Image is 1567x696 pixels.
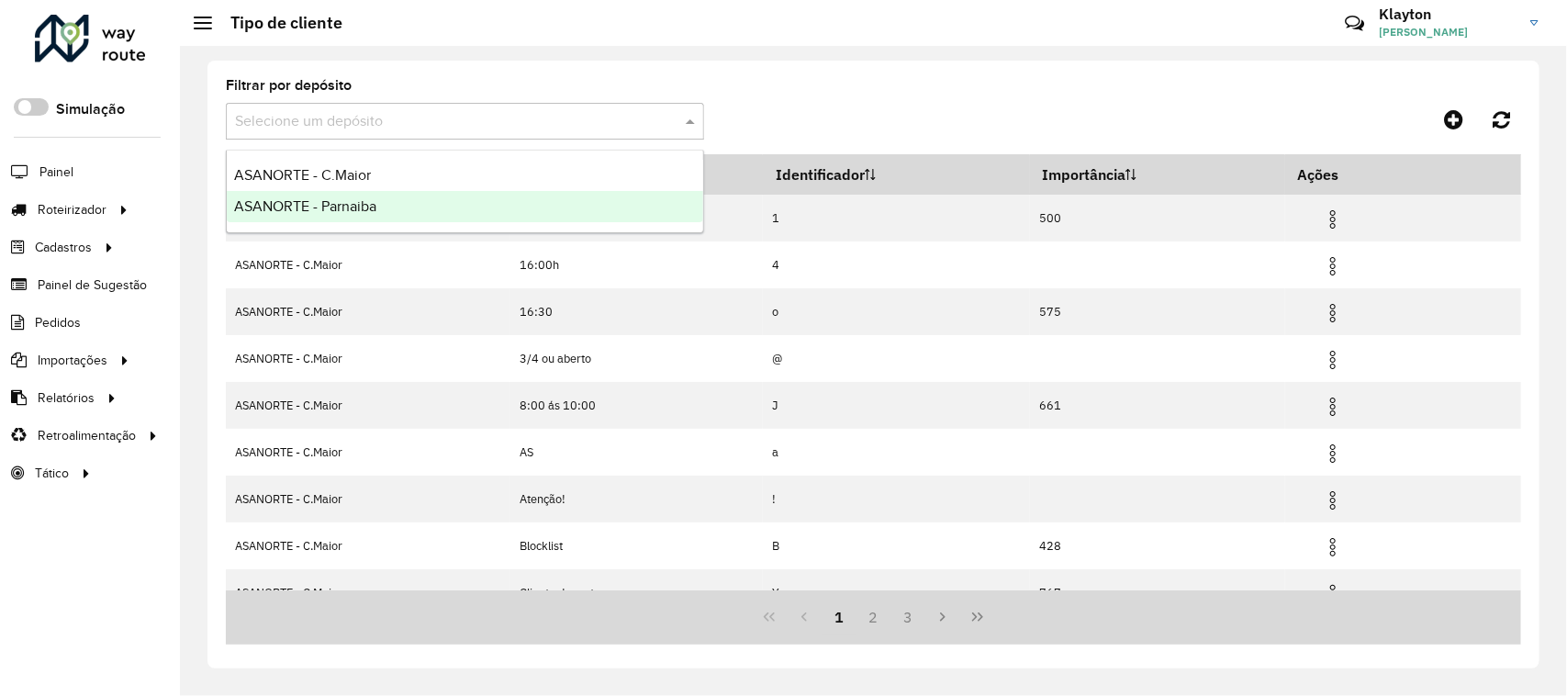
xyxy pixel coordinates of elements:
td: ASANORTE - C.Maior [226,522,510,569]
td: ASANORTE - C.Maior [226,476,510,522]
td: Y [763,569,1030,616]
td: 16:30 [510,288,763,335]
span: ASANORTE - C.Maior [234,167,371,183]
td: ASANORTE - C.Maior [226,288,510,335]
button: 2 [856,600,891,634]
span: Tático [35,464,69,483]
td: ASANORTE - C.Maior [226,382,510,429]
span: Importações [38,351,107,370]
div: Críticas? Dúvidas? Elogios? Sugestões? Entre em contato conosco! [1125,6,1317,55]
td: 3/4 ou aberto [510,335,763,382]
ng-dropdown-panel: Options list [226,150,704,233]
td: 500 [1030,195,1285,241]
span: Pedidos [35,313,81,332]
span: ASANORTE - Parnaiba [234,198,376,214]
td: B [763,522,1030,569]
span: [PERSON_NAME] [1379,24,1517,40]
a: Contato Rápido [1335,4,1374,43]
td: AS [510,429,763,476]
td: Atenção! [510,476,763,522]
td: o [763,288,1030,335]
button: Next Page [925,600,960,634]
span: Painel [39,163,73,182]
td: 8:00 ás 10:00 [510,382,763,429]
h3: Klayton [1379,6,1517,23]
td: Cliente da moto [510,569,763,616]
button: 3 [890,600,925,634]
td: ASANORTE - C.Maior [226,429,510,476]
td: 428 [1030,522,1285,569]
th: Importância [1030,155,1285,195]
td: Blocklist [510,522,763,569]
td: ! [763,476,1030,522]
button: 1 [822,600,856,634]
button: Last Page [960,600,995,634]
td: ASANORTE - C.Maior [226,335,510,382]
td: ASANORTE - C.Maior [226,241,510,288]
span: Painel de Sugestão [38,275,147,295]
h2: Tipo de cliente [212,13,342,33]
td: J [763,382,1030,429]
label: Simulação [56,98,125,120]
td: 1 [763,195,1030,241]
th: Identificador [763,155,1030,195]
span: Relatórios [38,388,95,408]
td: 4 [763,241,1030,288]
span: Cadastros [35,238,92,257]
th: Ações [1285,155,1395,194]
td: 661 [1030,382,1285,429]
td: @ [763,335,1030,382]
label: Filtrar por depósito [226,74,352,96]
td: a [763,429,1030,476]
td: 767 [1030,569,1285,616]
td: 16:00h [510,241,763,288]
span: Retroalimentação [38,426,136,445]
td: ASANORTE - C.Maior [226,569,510,616]
span: Roteirizador [38,200,106,219]
td: 575 [1030,288,1285,335]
